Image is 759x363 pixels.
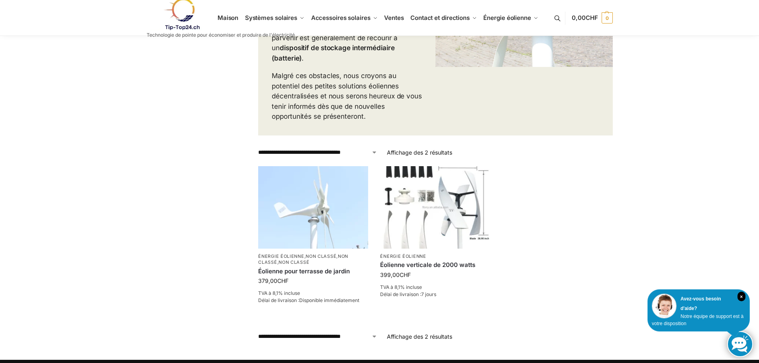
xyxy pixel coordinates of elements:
a: 0,00CHF 0 [572,6,612,30]
font: × [740,294,743,300]
font: TVA à 8,1% incluse [380,284,422,290]
font: Affichage des 2 résultats [387,333,452,340]
font: . [302,54,304,62]
font: 399,00 [380,271,400,278]
font: , [304,253,306,259]
font: Avez-vous besoin d'aide? [681,296,721,311]
font: , [277,259,279,265]
img: Service client [652,294,677,318]
a: Éolienne verticale de 2000 watts [380,261,490,269]
img: Éolienne verticale [380,166,490,249]
img: Éolienne pour balcon et terrasse [258,166,368,249]
font: Délai de livraison : [258,297,299,303]
font: 0,00 [572,14,586,22]
font: TVA à 8,1% incluse [258,290,300,296]
font: 379,00 [258,277,277,284]
font: Disponible immédiatement [299,297,359,303]
a: Non classé [258,253,348,265]
font: Énergie éolienne [483,14,531,22]
font: Affichage des 2 résultats [387,149,452,156]
select: Commande en magasin [258,332,377,341]
a: Non classé [278,259,309,265]
font: 7 jours [421,291,436,297]
font: 0 [606,15,608,21]
font: , [336,253,338,259]
font: Ventes [384,14,404,22]
select: Commande en magasin [258,148,377,157]
a: Non classé [306,253,336,259]
i: Fermer [737,292,745,301]
font: Technologie de pointe pour économiser et produire de l'électricité [147,32,295,38]
font: CHF [400,271,411,278]
font: Malgré ces obstacles, nous croyons au potentiel des petites solutions éoliennes décentralisées et... [272,72,422,120]
font: Délai de livraison : [380,291,421,297]
font: Notre équipe de support est à votre disposition [652,314,743,326]
font: dispositif de stockage intermédiaire (batterie) [272,44,394,62]
font: CHF [586,14,598,22]
font: Éolienne pour terrasse de jardin [258,267,350,275]
a: Énergie éolienne [258,253,304,259]
font: Accessoires solaires [311,14,371,22]
font: CHF [277,277,288,284]
font: Éolienne verticale de 2000 watts [380,261,475,269]
a: Éolienne pour terrasse de jardin [258,267,368,275]
a: Énergie éolienne [380,253,426,259]
font: Contact et directions [410,14,470,22]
